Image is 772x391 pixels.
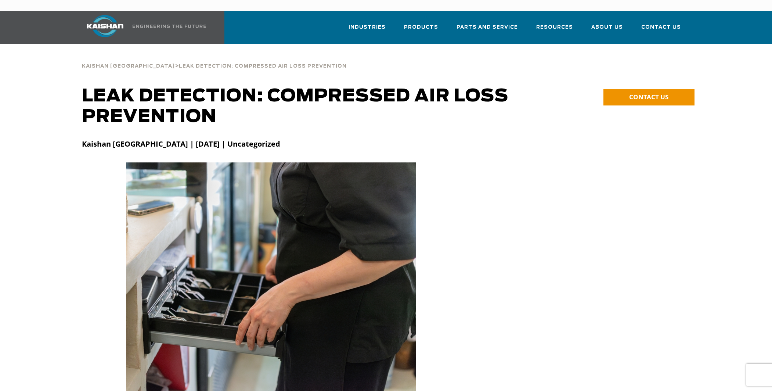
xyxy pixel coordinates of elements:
img: Engineering the future [133,25,206,28]
a: About Us [591,18,623,43]
a: CONTACT US [603,89,695,105]
span: Industries [349,23,386,32]
a: Kaishan [GEOGRAPHIC_DATA] [82,62,175,69]
a: Contact Us [641,18,681,43]
span: CONTACT US [629,93,668,101]
h1: Leak Detection: Compressed Air Loss Prevention [82,86,536,127]
strong: Kaishan [GEOGRAPHIC_DATA] | [DATE] | Uncategorized [82,139,280,149]
div: > [82,55,347,72]
img: kaishan logo [77,15,133,37]
span: Leak Detection: Compressed Air Loss Prevention [179,64,347,69]
a: Products [404,18,438,43]
a: Leak Detection: Compressed Air Loss Prevention [179,62,347,69]
a: Industries [349,18,386,43]
a: Kaishan USA [77,11,208,44]
a: Parts and Service [457,18,518,43]
span: Kaishan [GEOGRAPHIC_DATA] [82,64,175,69]
span: Products [404,23,438,32]
span: About Us [591,23,623,32]
a: Resources [536,18,573,43]
span: Contact Us [641,23,681,32]
span: Resources [536,23,573,32]
span: Parts and Service [457,23,518,32]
